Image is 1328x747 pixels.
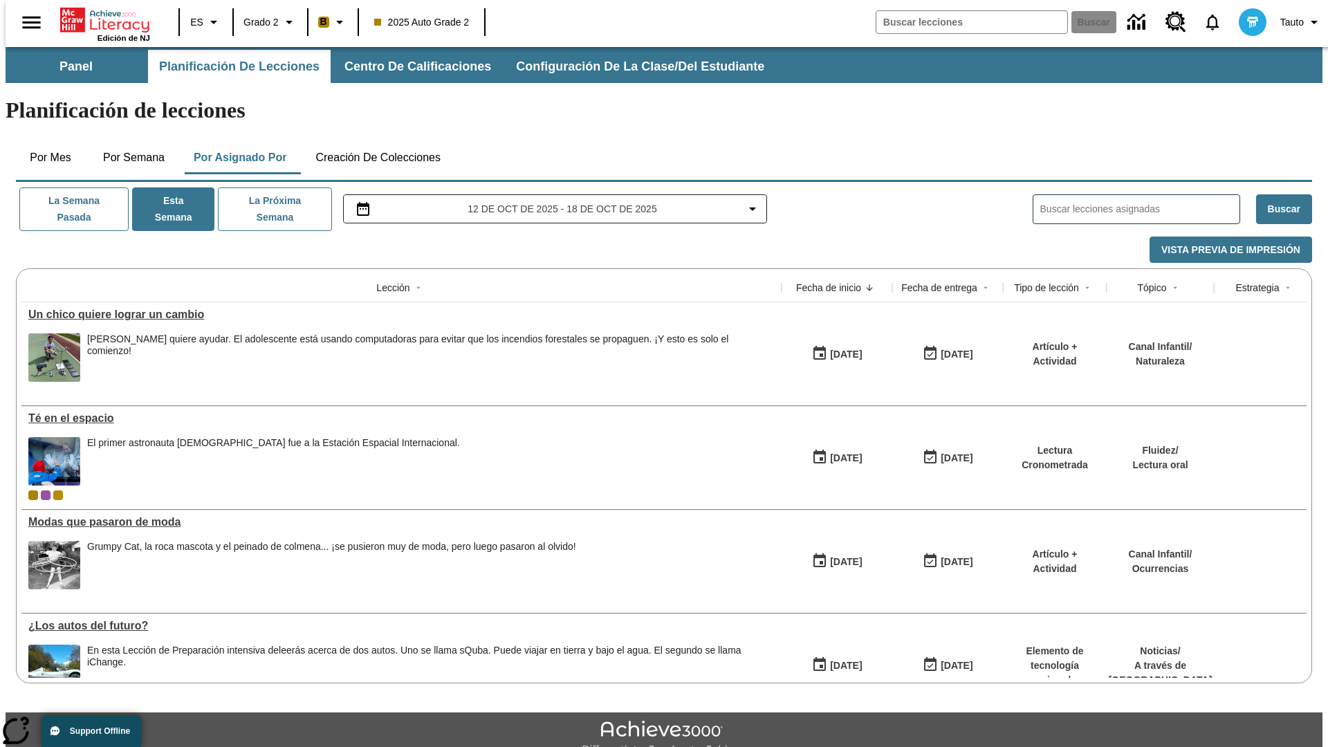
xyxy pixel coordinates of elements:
button: Sort [1280,279,1296,296]
div: Estrategia [1235,281,1279,295]
img: Un automóvil de alta tecnología flotando en el agua. [28,645,80,693]
div: Portada [60,5,150,42]
div: [DATE] [941,553,972,571]
p: Fluidez / [1132,443,1188,458]
button: 10/06/25: Primer día en que estuvo disponible la lección [807,445,867,471]
button: 06/30/26: Último día en que podrá accederse la lección [918,548,977,575]
div: Tipo de lección [1014,281,1079,295]
span: Tauto [1280,15,1304,30]
div: El primer astronauta [DEMOGRAPHIC_DATA] fue a la Estación Espacial Internacional. [87,437,460,449]
img: avatar image [1239,8,1266,36]
div: [DATE] [830,553,862,571]
input: Buscar lecciones asignadas [1040,199,1239,219]
input: Buscar campo [876,11,1067,33]
span: 12 de oct de 2025 - 18 de oct de 2025 [468,202,656,216]
a: Notificaciones [1195,4,1230,40]
button: 10/15/25: Último día en que podrá accederse la lección [918,341,977,367]
button: 10/12/25: Último día en que podrá accederse la lección [918,445,977,471]
a: Centro de recursos, Se abrirá en una pestaña nueva. [1157,3,1195,41]
button: Por semana [92,141,176,174]
div: Subbarra de navegación [6,50,777,83]
p: Canal Infantil / [1129,340,1192,354]
div: Tópico [1137,281,1166,295]
span: 2025 Auto Grade 2 [374,15,470,30]
div: Lección [376,281,409,295]
button: 08/01/26: Último día en que podrá accederse la lección [918,652,977,679]
button: Support Offline [41,715,141,747]
div: El primer astronauta británico fue a la Estación Espacial Internacional. [87,437,460,486]
button: Abrir el menú lateral [11,2,52,43]
p: A través de [GEOGRAPHIC_DATA] [1109,658,1212,688]
button: Creación de colecciones [304,141,452,174]
a: Un chico quiere lograr un cambio, Lecciones [28,308,775,321]
p: Artículo + Actividad [1010,547,1100,576]
p: Artículo + Actividad [1010,340,1100,369]
button: Escoja un nuevo avatar [1230,4,1275,40]
a: Modas que pasaron de moda, Lecciones [28,516,775,528]
p: Lectura oral [1132,458,1188,472]
div: Grumpy Cat, la roca mascota y el peinado de colmena... ¡se pusieron muy de moda, pero luego pasar... [87,541,576,589]
button: Sort [410,279,427,296]
div: [DATE] [941,346,972,363]
button: Perfil/Configuración [1275,10,1328,35]
div: Un chico quiere lograr un cambio [28,308,775,321]
img: Un astronauta, el primero del Reino Unido que viaja a la Estación Espacial Internacional, saluda ... [28,437,80,486]
span: Edición de NJ [98,34,150,42]
div: Clase actual [28,490,38,500]
div: Té en el espacio [28,412,775,425]
button: Planificación de lecciones [148,50,331,83]
div: [DATE] [830,657,862,674]
button: Lenguaje: ES, Selecciona un idioma [184,10,228,35]
button: 07/01/25: Primer día en que estuvo disponible la lección [807,652,867,679]
a: Centro de información [1119,3,1157,41]
span: ES [190,15,203,30]
div: Ryan Honary quiere ayudar. El adolescente está usando computadoras para evitar que los incendios ... [87,333,775,382]
div: [PERSON_NAME] quiere ayudar. El adolescente está usando computadoras para evitar que los incendio... [87,333,775,357]
button: Vista previa de impresión [1150,237,1312,264]
button: Esta semana [132,187,214,231]
button: Panel [7,50,145,83]
button: Por asignado por [183,141,298,174]
div: OL 2025 Auto Grade 3 [41,490,50,500]
svg: Collapse Date Range Filter [744,201,761,217]
button: Boost El color de la clase es anaranjado claro. Cambiar el color de la clase. [313,10,353,35]
button: Sort [861,279,878,296]
span: Grado 2 [243,15,279,30]
div: [DATE] [830,346,862,363]
div: Grumpy Cat, la roca mascota y el peinado de colmena... ¡se pusieron muy de moda, pero luego pasar... [87,541,576,553]
button: Sort [977,279,994,296]
p: Ocurrencias [1129,562,1192,576]
button: Centro de calificaciones [333,50,502,83]
p: Elemento de tecnología mejorada [1010,644,1100,688]
img: Ryan Honary posa en cuclillas con unos dispositivos de detección de incendios [28,333,80,382]
div: [DATE] [941,657,972,674]
div: Fecha de entrega [901,281,977,295]
div: En esta Lección de Preparación intensiva de leerás acerca de dos autos. Uno se llama sQuba. Puede... [87,645,775,693]
a: Portada [60,6,150,34]
button: Seleccione el intervalo de fechas opción del menú [349,201,762,217]
button: La semana pasada [19,187,129,231]
p: Canal Infantil / [1129,547,1192,562]
div: New 2025 class [53,490,63,500]
div: En esta Lección de Preparación intensiva de [87,645,775,668]
button: Por mes [16,141,85,174]
p: Noticias / [1109,644,1212,658]
span: Configuración de la clase/del estudiante [516,59,764,75]
div: ¿Los autos del futuro? [28,620,775,632]
button: La próxima semana [218,187,331,231]
h1: Planificación de lecciones [6,98,1322,123]
button: 07/19/25: Primer día en que estuvo disponible la lección [807,548,867,575]
button: Grado: Grado 2, Elige un grado [238,10,303,35]
a: Té en el espacio, Lecciones [28,412,775,425]
p: Lectura Cronometrada [1010,443,1100,472]
span: Centro de calificaciones [344,59,491,75]
span: Support Offline [70,726,130,736]
div: [DATE] [830,450,862,467]
button: Configuración de la clase/del estudiante [505,50,775,83]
